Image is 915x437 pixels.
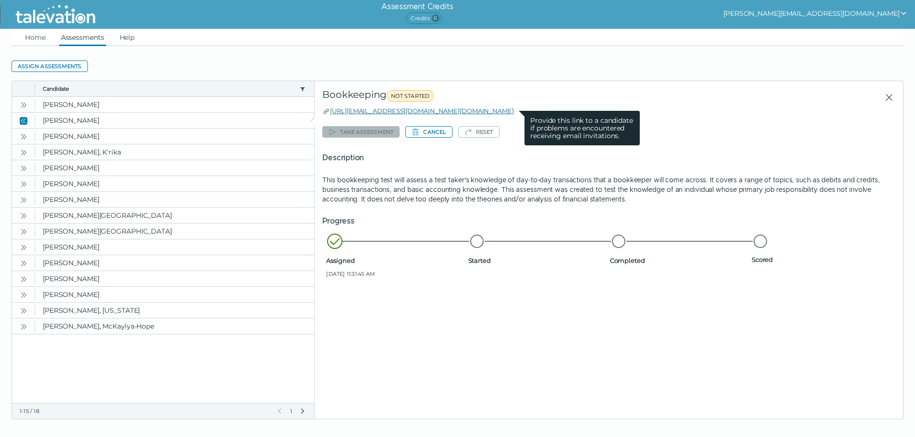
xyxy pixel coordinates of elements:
[118,29,137,46] a: Help
[35,239,314,255] clr-dg-cell: [PERSON_NAME]
[35,129,314,144] clr-dg-cell: [PERSON_NAME]
[20,291,27,299] cds-icon: Open
[289,407,293,415] span: 1
[12,2,99,26] img: Talevation_Logo_Transparent_white.png
[322,175,895,204] p: This bookkeeping test will assess a test taker's knowledge of day-to-day transactions that a book...
[20,307,27,315] cds-icon: Open
[18,146,29,158] button: Open
[326,270,464,278] span: [DATE] 11:31:45 AM
[18,320,29,332] button: Open
[752,256,890,263] span: Scored
[20,228,27,236] cds-icon: Open
[20,260,27,267] cds-icon: Open
[299,407,306,415] button: Next Page
[12,60,88,72] button: Assign assessments
[35,160,314,176] clr-dg-cell: [PERSON_NAME]
[610,257,748,264] span: Completed
[326,257,464,264] span: Assigned
[18,178,29,189] button: Open
[35,303,314,318] clr-dg-cell: [PERSON_NAME], [US_STATE]
[18,257,29,269] button: Open
[35,287,314,302] clr-dg-cell: [PERSON_NAME]
[322,89,657,106] div: Bookkeeping
[35,144,314,160] clr-dg-cell: [PERSON_NAME], K'rika
[723,8,907,19] button: show user actions
[330,107,513,115] a: [URL][EMAIL_ADDRESS][DOMAIN_NAME][DOMAIN_NAME]
[18,289,29,300] button: Open
[432,14,439,22] span: 0
[20,407,270,415] div: 1-15 / 18
[35,208,314,223] clr-dg-cell: [PERSON_NAME][GEOGRAPHIC_DATA]
[525,111,640,145] clr-tooltip-content: Provide this link to a candidate if problems are encountered receiving email invitations.
[458,126,500,138] button: Reset
[387,90,434,102] span: NOT STARTED
[20,323,27,331] cds-icon: Open
[406,12,441,24] span: Credits
[35,176,314,191] clr-dg-cell: [PERSON_NAME]
[405,126,452,138] button: Cancel
[18,115,29,126] button: Close
[18,99,29,110] button: Open
[23,29,48,46] a: Home
[18,162,29,174] button: Open
[20,133,27,141] cds-icon: Open
[18,130,29,142] button: Open
[35,271,314,286] clr-dg-cell: [PERSON_NAME]
[18,273,29,284] button: Open
[35,255,314,271] clr-dg-cell: [PERSON_NAME]
[20,212,27,220] cds-icon: Open
[276,407,283,415] button: Previous Page
[468,257,606,264] span: Started
[20,275,27,283] cds-icon: Open
[35,192,314,207] clr-dg-cell: [PERSON_NAME]
[20,180,27,188] cds-icon: Open
[322,215,895,227] h5: Progress
[35,224,314,239] clr-dg-cell: [PERSON_NAME][GEOGRAPHIC_DATA]
[20,165,27,172] cds-icon: Open
[18,210,29,221] button: Open
[18,241,29,253] button: Open
[35,97,314,112] clr-dg-cell: [PERSON_NAME]
[20,149,27,156] cds-icon: Open
[35,319,314,334] clr-dg-cell: [PERSON_NAME], McKaylya-Hope
[381,1,453,12] h6: Assessment Credits
[20,117,27,125] cds-icon: Close
[59,29,106,46] a: Assessments
[18,305,29,316] button: Open
[877,89,895,106] button: Close
[18,225,29,237] button: Open
[299,85,306,93] button: candidate filter
[20,101,27,109] cds-icon: Open
[18,194,29,205] button: Open
[35,113,314,128] clr-dg-cell: [PERSON_NAME]
[322,152,895,164] h5: Description
[322,126,400,138] button: Take assessment
[20,196,27,204] cds-icon: Open
[43,85,296,93] button: Candidate
[20,244,27,251] cds-icon: Open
